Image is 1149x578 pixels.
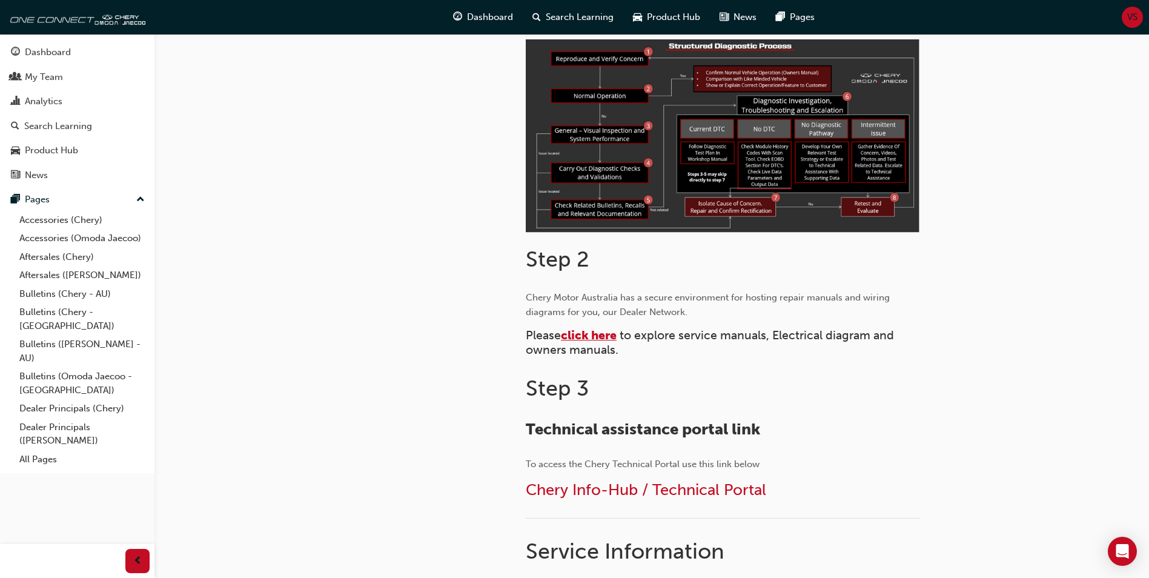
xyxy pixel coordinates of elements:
a: Aftersales (Chery) [15,248,150,267]
button: Pages [5,188,150,211]
a: Aftersales ([PERSON_NAME]) [15,266,150,285]
a: News [5,164,150,187]
img: oneconnect [6,5,145,29]
a: pages-iconPages [766,5,824,30]
span: chart-icon [11,96,20,107]
button: DashboardMy TeamAnalyticsSearch LearningProduct HubNews [5,39,150,188]
div: My Team [25,70,63,84]
span: Step 3 [526,375,589,401]
a: guage-iconDashboard [443,5,523,30]
a: Analytics [5,90,150,113]
div: Product Hub [25,144,78,158]
a: Product Hub [5,139,150,162]
a: Dealer Principals ([PERSON_NAME]) [15,418,150,450]
span: Step 2 [526,246,589,272]
div: Dashboard [25,45,71,59]
a: Bulletins (Chery - AU) [15,285,150,304]
span: To access the Chery Technical Portal use this link below [526,459,760,470]
span: prev-icon [133,554,142,569]
div: Open Intercom Messenger [1108,537,1137,566]
span: Chery Motor Australia has a secure environment for hosting repair manuals and wiring diagrams for... [526,292,892,317]
a: Accessories (Chery) [15,211,150,230]
a: Bulletins (Omoda Jaecoo - [GEOGRAPHIC_DATA]) [15,367,150,399]
span: News [733,10,757,24]
span: Search Learning [546,10,614,24]
span: news-icon [720,10,729,25]
span: Please [526,328,561,342]
span: search-icon [532,10,541,25]
span: car-icon [633,10,642,25]
a: Bulletins ([PERSON_NAME] - AU) [15,335,150,367]
div: News [25,168,48,182]
a: All Pages [15,450,150,469]
span: guage-icon [453,10,462,25]
a: search-iconSearch Learning [523,5,623,30]
span: car-icon [11,145,20,156]
span: guage-icon [11,47,20,58]
span: people-icon [11,72,20,83]
span: pages-icon [776,10,785,25]
a: My Team [5,66,150,88]
span: Service Information [526,538,724,564]
span: Product Hub [647,10,700,24]
a: Chery Info-Hub / Technical Portal [526,480,766,499]
a: Accessories (Omoda Jaecoo) [15,229,150,248]
a: Dashboard [5,41,150,64]
div: Pages [25,193,50,207]
span: Technical assistance portal link [526,420,760,439]
div: Search Learning [24,119,92,133]
a: Bulletins (Chery - [GEOGRAPHIC_DATA]) [15,303,150,335]
span: search-icon [11,121,19,132]
span: pages-icon [11,194,20,205]
span: to explore service manuals, Electrical diagram and owners manuals. [526,328,897,356]
a: Search Learning [5,115,150,138]
span: Pages [790,10,815,24]
span: Dashboard [467,10,513,24]
a: news-iconNews [710,5,766,30]
span: news-icon [11,170,20,181]
span: VS [1127,10,1137,24]
span: up-icon [136,192,145,208]
div: Analytics [25,95,62,108]
button: VS [1122,7,1143,28]
a: Dealer Principals (Chery) [15,399,150,418]
a: car-iconProduct Hub [623,5,710,30]
a: click here [561,328,617,342]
